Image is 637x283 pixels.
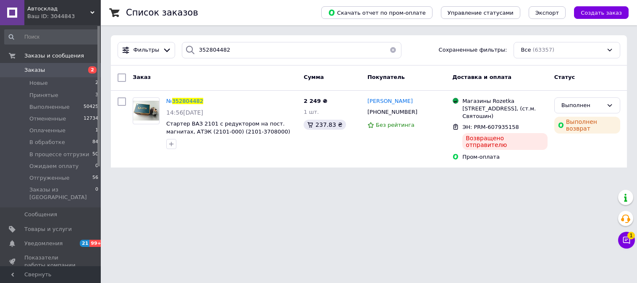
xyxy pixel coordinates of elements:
a: [PERSON_NAME] [367,97,413,105]
span: Сохраненные фильтры: [439,46,507,54]
span: Скачать отчет по пром-оплате [328,9,426,16]
div: Магазины Rozetka [462,97,548,105]
span: Экспорт [535,10,559,16]
div: Возвращено отправителю [462,133,548,150]
span: Без рейтинга [376,122,414,128]
div: 237.83 ₴ [304,120,346,130]
span: 14:56[DATE] [166,109,203,116]
span: Создать заказ [581,10,622,16]
span: Отмененные [29,115,66,123]
a: №352804482 [166,98,203,104]
span: Управление статусами [448,10,514,16]
a: Стартер ВАЗ 2101 с редуктором на пост. магнитах, АТЭК (2101-000) (2101-3708000) (2101-000/5722.3708) [166,121,290,142]
span: Заказы из [GEOGRAPHIC_DATA] [29,186,95,201]
span: Доставка и оплата [452,74,511,80]
a: Фото товару [133,97,160,124]
span: Заказ [133,74,151,80]
span: Новые [29,79,48,87]
div: Ваш ID: 3044843 [27,13,101,20]
span: Товары и услуги [24,225,72,233]
img: Фото товару [133,101,159,121]
span: Показатели работы компании [24,254,78,269]
button: Скачать отчет по пром-оплате [321,6,433,19]
span: [PHONE_NUMBER] [367,109,417,115]
span: 0 [95,186,98,201]
input: Поиск [4,29,99,45]
button: Создать заказ [574,6,629,19]
span: 1 [627,232,635,239]
span: 50425 [84,103,98,111]
span: Покупатель [367,74,405,80]
h1: Список заказов [126,8,198,18]
span: Сообщения [24,211,57,218]
div: [STREET_ADDRESS], (ст.м. Святошин) [462,105,548,120]
span: 2 [95,79,98,87]
span: № [166,98,172,104]
span: 2 [88,66,97,73]
span: 2 249 ₴ [304,98,327,104]
button: Управление статусами [441,6,520,19]
span: (63357) [533,47,555,53]
span: 12734 [84,115,98,123]
span: Уведомления [24,240,63,247]
span: 56 [92,174,98,182]
button: Экспорт [529,6,566,19]
span: Статус [554,74,575,80]
span: Фильтры [134,46,160,54]
span: Ожидаем оплату [29,162,79,170]
span: 0 [95,162,98,170]
span: Заказы и сообщения [24,52,84,60]
span: 50 [92,151,98,158]
button: Чат с покупателем1 [618,232,635,249]
span: 99+ [89,240,103,247]
span: 352804482 [172,98,203,104]
span: [PERSON_NAME] [367,98,413,104]
span: 1 шт. [304,109,319,115]
a: Создать заказ [566,9,629,16]
div: Выполнен возврат [554,117,620,134]
span: Все [521,46,531,54]
span: Отгруженные [29,174,70,182]
button: Очистить [385,42,401,58]
span: Автосклад [27,5,90,13]
input: Поиск по номеру заказа, ФИО покупателя, номеру телефона, Email, номеру накладной [182,42,401,58]
span: 1 [95,127,98,134]
span: Выполненные [29,103,70,111]
div: Выполнен [561,101,603,110]
span: В процессе отгрузки [29,151,89,158]
span: Сумма [304,74,324,80]
span: Заказы [24,66,45,74]
span: В обработке [29,139,65,146]
span: 84 [92,139,98,146]
div: Пром-оплата [462,153,548,161]
span: 21 [80,240,89,247]
span: Оплаченные [29,127,66,134]
span: 3 [95,92,98,99]
span: ЭН: PRM-607935158 [462,124,519,130]
span: Принятые [29,92,58,99]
